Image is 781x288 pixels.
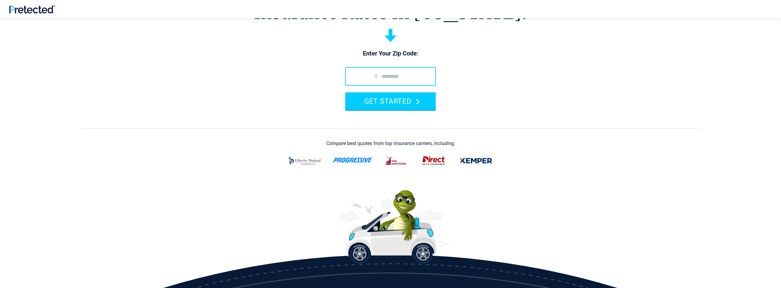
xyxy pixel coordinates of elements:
img: direct [419,153,449,169]
img: Pretected Logo [9,5,55,13]
div: Compare best quotes from top insurance carriers, including: [326,141,455,146]
img: Perry the Turtle With a Car [340,190,450,263]
input: zip code [345,67,436,86]
img: kemper [456,153,497,169]
button: GET STARTED [345,92,436,110]
img: liberty [285,153,325,169]
img: thehartford [381,153,411,169]
img: progressive [333,158,374,163]
p: Enter Your Zip Code: [339,49,442,58]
